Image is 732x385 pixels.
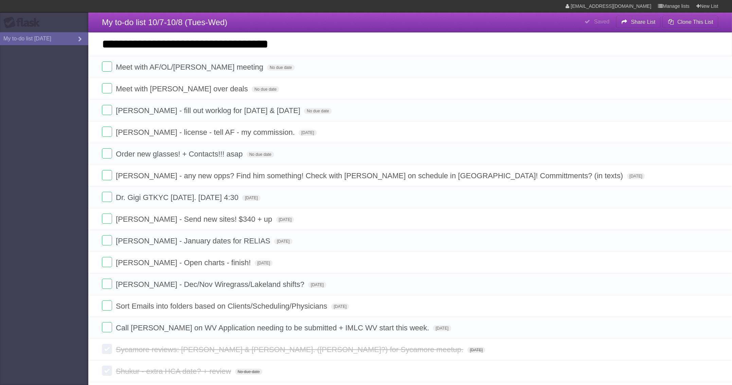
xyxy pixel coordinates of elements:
label: Done [102,105,112,115]
span: Dr. Gigi GTKYC [DATE]. [DATE] 4:30 [116,193,240,202]
b: Saved [594,19,609,24]
label: Done [102,366,112,376]
span: My to-do list 10/7-10/8 (Tues-Wed) [102,18,227,27]
div: Flask [3,17,44,29]
b: Clone This List [677,19,713,25]
span: [DATE] [276,217,294,223]
span: No due date [267,65,294,71]
b: Share List [631,19,656,25]
span: [PERSON_NAME] - license - tell AF - my commission. [116,128,297,136]
span: [DATE] [274,238,292,244]
span: Sycamore reviews: [PERSON_NAME] & [PERSON_NAME]. ([PERSON_NAME]?) for Sycamore meetup. [116,345,465,354]
label: Done [102,235,112,245]
label: Done [102,300,112,311]
label: Done [102,127,112,137]
span: Call [PERSON_NAME] on WV Application needing to be submitted + IMLC WV start this week. [116,324,431,332]
span: [PERSON_NAME] - Dec/Nov Wiregrass/Lakeland shifts? [116,280,306,289]
label: Done [102,322,112,332]
label: Done [102,257,112,267]
span: Meet with [PERSON_NAME] over deals [116,85,250,93]
button: Clone This List [662,16,718,28]
span: Order new glasses! + Contacts!!! asap [116,150,245,158]
span: No due date [235,369,263,375]
span: No due date [247,151,274,158]
span: [DATE] [308,282,326,288]
span: [DATE] [299,130,317,136]
label: Done [102,170,112,180]
label: Done [102,192,112,202]
span: [PERSON_NAME] - January dates for RELIAS [116,237,272,245]
span: Meet with AF/OL/[PERSON_NAME] meeting [116,63,265,71]
span: [DATE] [467,347,486,353]
label: Done [102,83,112,93]
span: Sort Emails into folders based on Clients/Scheduling/Physicians [116,302,329,310]
label: Done [102,61,112,72]
span: No due date [304,108,332,114]
span: [PERSON_NAME] - any new opps? Find him something! Check with [PERSON_NAME] on schedule in [GEOGRA... [116,171,625,180]
button: Share List [616,16,661,28]
label: Done [102,148,112,159]
label: Done [102,279,112,289]
span: [PERSON_NAME] - Send new sites! $340 + up [116,215,274,223]
span: No due date [252,86,279,92]
label: Done [102,214,112,224]
span: [DATE] [255,260,273,266]
span: Shukur - extra HCA date? + review [116,367,233,375]
span: [DATE] [331,304,350,310]
label: Done [102,344,112,354]
span: [DATE] [242,195,261,201]
span: [PERSON_NAME] - Open charts - finish! [116,258,252,267]
span: [DATE] [627,173,645,179]
span: [DATE] [433,325,451,331]
span: [PERSON_NAME] - fill out worklog for [DATE] & [DATE] [116,106,302,115]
